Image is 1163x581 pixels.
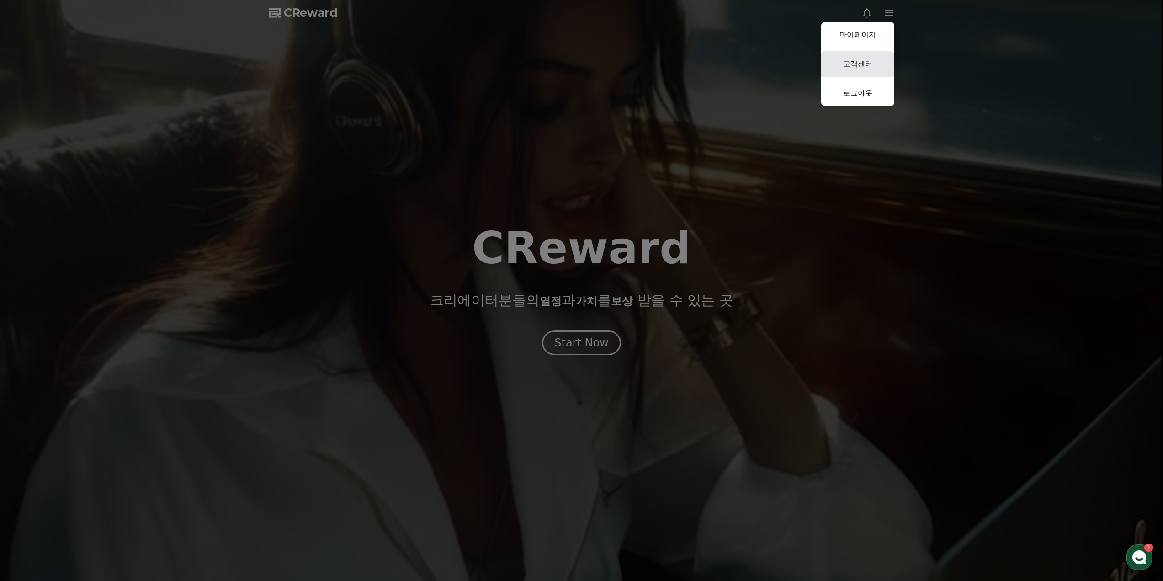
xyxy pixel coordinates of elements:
button: 마이페이지 고객센터 로그아웃 [821,22,894,106]
span: 대화 [84,304,95,311]
a: 고객센터 [821,51,894,77]
a: 설정 [118,290,175,313]
span: 설정 [141,304,152,311]
a: 로그아웃 [821,80,894,106]
a: 1대화 [60,290,118,313]
a: 홈 [3,290,60,313]
span: 홈 [29,304,34,311]
a: 마이페이지 [821,22,894,48]
span: 1 [93,289,96,297]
